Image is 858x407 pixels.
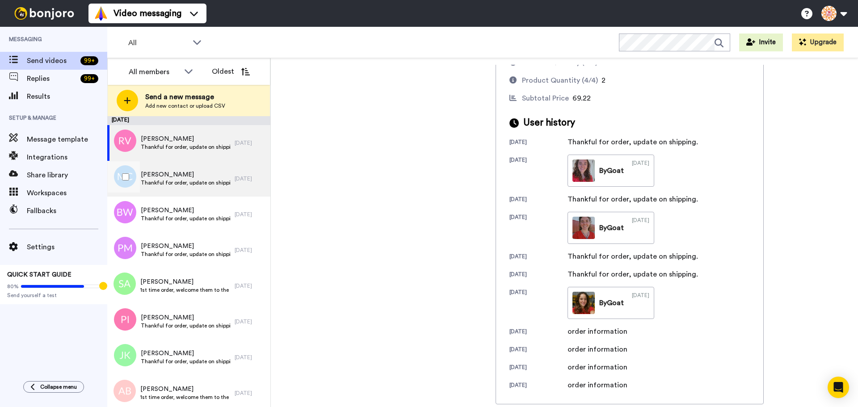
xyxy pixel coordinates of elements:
[568,137,698,147] div: Thankful for order, update on shipping.
[128,38,188,48] span: All
[509,214,568,244] div: [DATE]
[141,251,230,258] span: Thankful for order, update on shipping.
[523,116,575,130] span: User history
[114,380,136,402] img: ab.png
[509,364,568,373] div: [DATE]
[141,206,230,215] span: [PERSON_NAME]
[235,318,266,325] div: [DATE]
[568,194,698,205] div: Thankful for order, update on shipping.
[99,282,107,290] div: Tooltip anchor
[23,381,84,393] button: Collapse menu
[114,308,136,331] img: pi.png
[27,170,107,180] span: Share library
[235,247,266,254] div: [DATE]
[27,55,77,66] span: Send videos
[568,212,654,244] a: ByGoat[DATE]
[141,215,230,222] span: Thankful for order, update on shipping.
[141,179,230,186] span: Thankful for order, update on shipping.
[509,346,568,355] div: [DATE]
[27,73,77,84] span: Replies
[509,271,568,280] div: [DATE]
[141,242,230,251] span: [PERSON_NAME]
[140,385,230,394] span: [PERSON_NAME]
[27,91,107,102] span: Results
[141,143,230,151] span: Thankful for order, update on shipping.
[235,211,266,218] div: [DATE]
[80,56,98,65] div: 99 +
[599,165,624,176] div: By Goat
[568,362,627,373] div: order information
[509,328,568,337] div: [DATE]
[632,159,649,182] div: [DATE]
[94,6,108,21] img: vm-color.svg
[522,75,598,86] div: Product Quantity (4/4)
[235,390,266,397] div: [DATE]
[114,7,181,20] span: Video messaging
[7,283,19,290] span: 80%
[114,273,136,295] img: sa.png
[140,394,230,401] span: 1st time order, welcome them to the business
[632,217,649,239] div: [DATE]
[568,326,627,337] div: order information
[509,138,568,147] div: [DATE]
[739,34,783,51] button: Invite
[27,206,107,216] span: Fallbacks
[828,377,849,398] div: Open Intercom Messenger
[509,196,568,205] div: [DATE]
[572,292,595,314] img: 857a413b-16c9-422c-a3e8-10cd73344a96-thumb.jpg
[568,269,698,280] div: Thankful for order, update on shipping.
[27,188,107,198] span: Workspaces
[7,292,100,299] span: Send yourself a test
[235,175,266,182] div: [DATE]
[27,152,107,163] span: Integrations
[27,242,107,252] span: Settings
[141,134,230,143] span: [PERSON_NAME]
[140,277,230,286] span: [PERSON_NAME]
[509,382,568,390] div: [DATE]
[141,313,230,322] span: [PERSON_NAME]
[509,156,568,187] div: [DATE]
[509,253,568,262] div: [DATE]
[568,287,654,319] a: ByGoat[DATE]
[568,344,627,355] div: order information
[145,102,225,109] span: Add new contact or upload CSV
[114,130,136,152] img: rv.png
[235,139,266,147] div: [DATE]
[792,34,844,51] button: Upgrade
[141,358,230,365] span: Thankful for order, update on shipping.
[632,292,649,314] div: [DATE]
[107,116,270,125] div: [DATE]
[114,344,136,366] img: jk.png
[27,134,107,145] span: Message template
[140,286,230,294] span: 1st time order, welcome them to the business
[568,380,627,390] div: order information
[141,349,230,358] span: [PERSON_NAME]
[114,237,136,259] img: pm.png
[205,63,257,80] button: Oldest
[141,322,230,329] span: Thankful for order, update on shipping.
[601,77,606,84] span: 2
[80,74,98,83] div: 99 +
[235,282,266,290] div: [DATE]
[572,95,591,102] span: 69.22
[145,92,225,102] span: Send a new message
[599,298,624,308] div: By Goat
[129,67,180,77] div: All members
[114,201,136,223] img: bw.png
[40,383,77,390] span: Collapse menu
[568,251,698,262] div: Thankful for order, update on shipping.
[572,217,595,239] img: 13165492-be06-4d5f-94bd-e4651a919158-thumb.jpg
[509,289,568,319] div: [DATE]
[235,354,266,361] div: [DATE]
[11,7,78,20] img: bj-logo-header-white.svg
[572,159,595,182] img: 83ccc074-d37e-4133-9e83-d4774a14a310-thumb.jpg
[599,222,624,233] div: By Goat
[141,170,230,179] span: [PERSON_NAME]
[522,93,569,104] div: Subtotal Price
[568,155,654,187] a: ByGoat[DATE]
[7,272,71,278] span: QUICK START GUIDE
